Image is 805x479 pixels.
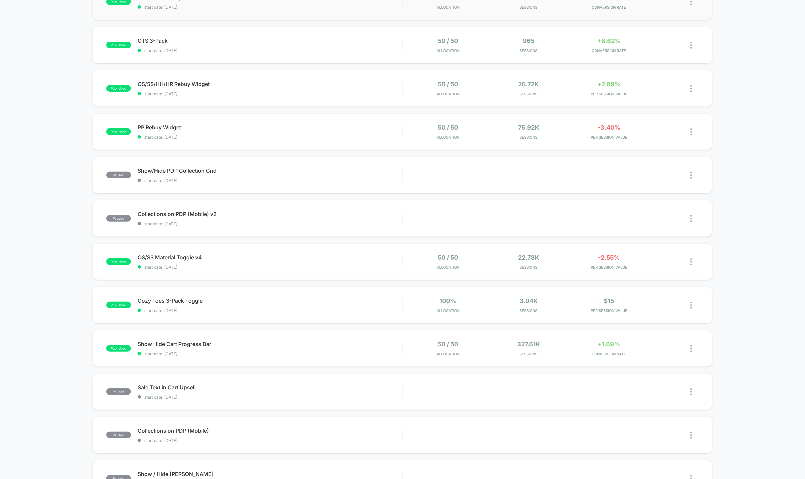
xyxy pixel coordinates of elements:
span: Allocation [436,5,459,10]
span: PP Rebuy Widget [138,124,402,131]
span: OS/SS Material Toggle v4 [138,254,402,261]
span: 22.78k [518,254,539,261]
img: close [690,42,692,49]
span: PER SESSION VALUE [570,135,648,140]
span: paused [106,215,131,222]
span: Show / Hide [PERSON_NAME] [138,471,402,477]
span: Sale Text in Cart Upsell [138,384,402,391]
span: PER SESSION VALUE [570,265,648,270]
span: start date: [DATE] [138,178,402,183]
span: start date: [DATE] [138,48,402,53]
span: start date: [DATE] [138,308,402,313]
span: Collections on PDP (Mobile) v2 [138,211,402,217]
span: published [106,128,131,135]
span: Sessions [490,265,567,270]
span: Allocation [436,308,459,313]
span: published [106,302,131,308]
img: close [690,432,692,439]
span: -3.40% [598,124,620,131]
img: close [690,85,692,92]
img: close [690,215,692,222]
span: 50 / 50 [438,254,458,261]
span: 26.72k [518,81,539,88]
span: Sessions [490,308,567,313]
span: 3.94k [519,297,538,304]
span: start date: [DATE] [138,438,402,443]
span: start date: [DATE] [138,91,402,96]
span: paused [106,388,131,395]
span: -2.55% [598,254,620,261]
span: Show/Hide PDP Collection Grid [138,167,402,174]
span: 100% [440,297,456,304]
span: PER SESSION VALUE [570,92,648,96]
span: 50 / 50 [438,37,458,44]
span: +1.69% [598,341,620,348]
span: Show Hide Cart Progress Bar [138,341,402,347]
span: paused [106,172,131,178]
span: OS/SS/HH/HR Rebuy Widget [138,81,402,87]
span: start date: [DATE] [138,5,402,10]
span: published [106,85,131,92]
span: 50 / 50 [438,341,458,348]
span: CONVERSION RATE [570,5,648,10]
span: CONVERSION RATE [570,352,648,356]
span: paused [106,432,131,438]
span: 50 / 50 [438,124,458,131]
span: +2.89% [597,81,621,88]
span: Sessions [490,48,567,53]
span: $15 [604,297,614,304]
img: close [690,172,692,179]
span: Allocation [436,92,459,96]
span: CTS 3-Pack [138,37,402,44]
span: Allocation [436,265,459,270]
span: Sessions [490,135,567,140]
img: close [690,258,692,265]
span: start date: [DATE] [138,221,402,226]
span: Cozy Toes 3-Pack Toggle [138,297,402,304]
span: published [106,258,131,265]
span: 50 / 50 [438,81,458,88]
span: start date: [DATE] [138,351,402,356]
span: Allocation [436,48,459,53]
span: start date: [DATE] [138,395,402,400]
span: 965 [523,37,534,44]
span: Allocation [436,352,459,356]
img: close [690,345,692,352]
span: Collections on PDP (Mobile) [138,427,402,434]
span: published [106,42,131,48]
span: Sessions [490,5,567,10]
img: close [690,302,692,309]
img: close [690,128,692,135]
span: PER SESSION VALUE [570,308,648,313]
span: Sessions [490,352,567,356]
span: CONVERSION RATE [570,48,648,53]
span: published [106,345,131,352]
img: close [690,388,692,395]
span: +8.62% [597,37,621,44]
span: 327.61k [517,341,540,348]
span: Sessions [490,92,567,96]
span: Allocation [436,135,459,140]
span: start date: [DATE] [138,265,402,270]
span: start date: [DATE] [138,135,402,140]
span: 75.92k [518,124,539,131]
